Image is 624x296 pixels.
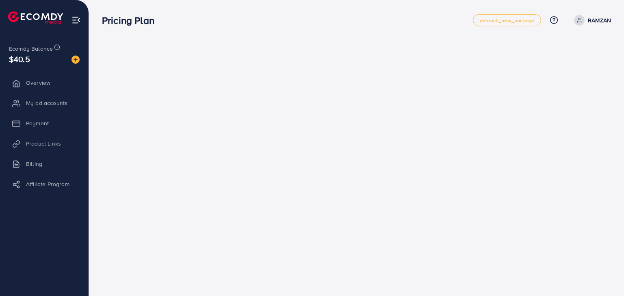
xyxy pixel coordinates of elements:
[71,56,80,64] img: image
[8,11,63,24] img: logo
[102,15,161,26] h3: Pricing Plan
[9,53,30,65] span: $40.5
[473,14,541,26] a: adreach_new_package
[71,15,81,25] img: menu
[571,15,611,26] a: RAMZAN
[480,18,534,23] span: adreach_new_package
[9,45,53,53] span: Ecomdy Balance
[588,15,611,25] p: RAMZAN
